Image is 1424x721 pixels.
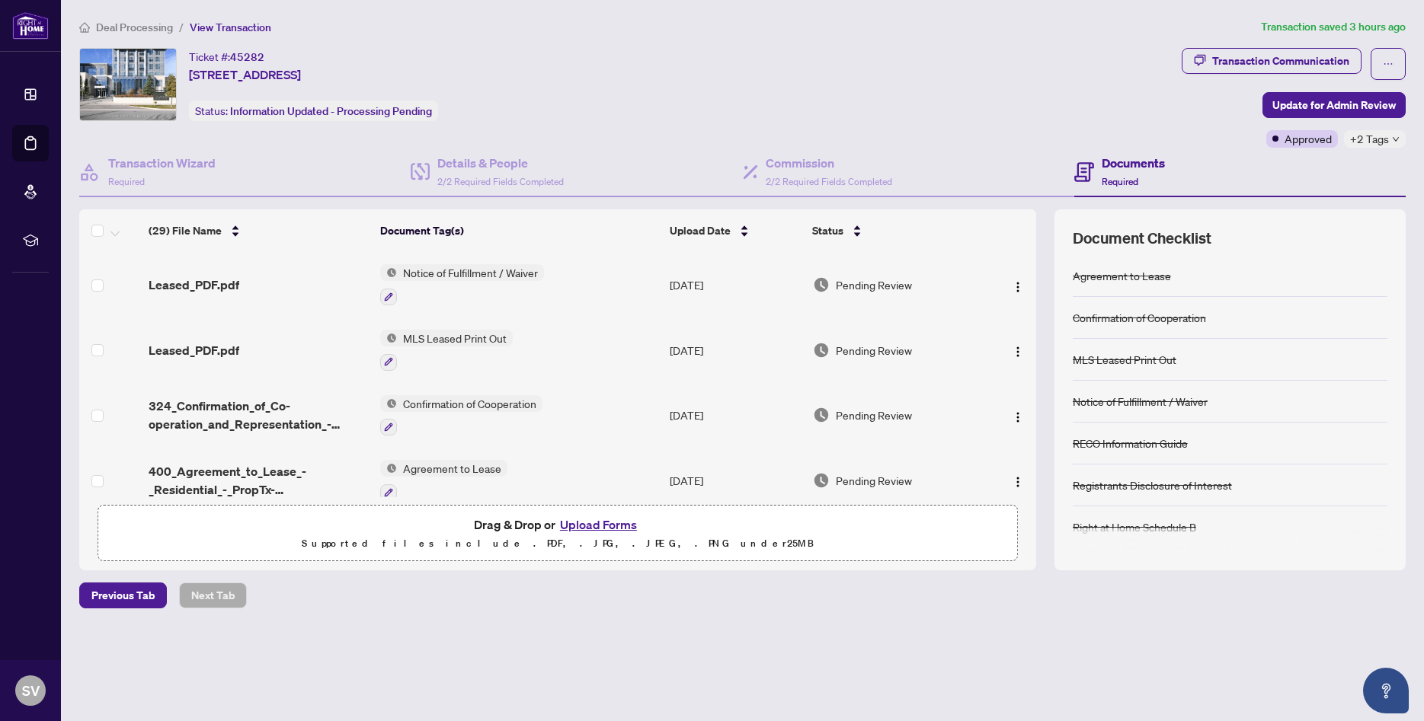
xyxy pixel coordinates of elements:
[179,18,184,36] li: /
[142,209,374,252] th: (29) File Name
[380,264,544,305] button: Status IconNotice of Fulfillment / Waiver
[1392,136,1400,143] span: down
[80,49,176,120] img: IMG-E12301712_1.jpg
[1285,130,1332,147] span: Approved
[806,209,985,252] th: Status
[836,276,912,293] span: Pending Review
[149,341,239,359] span: Leased_PDF.pdf
[107,534,1008,553] p: Supported files include .PDF, .JPG, .JPEG, .PNG under 25 MB
[1073,228,1211,249] span: Document Checklist
[149,462,368,499] span: 400_Agreement_to_Lease_-_Residential_-_PropTx-[PERSON_NAME]-1.pdf
[813,342,830,359] img: Document Status
[380,264,397,281] img: Status Icon
[813,407,830,423] img: Document Status
[108,154,216,172] h4: Transaction Wizard
[1350,130,1389,148] span: +2 Tags
[1212,49,1349,73] div: Transaction Communication
[1272,93,1396,117] span: Update for Admin Review
[1261,18,1406,36] article: Transaction saved 3 hours ago
[397,395,542,412] span: Confirmation of Cooperation
[230,50,264,64] span: 45282
[1102,154,1165,172] h4: Documents
[437,176,564,187] span: 2/2 Required Fields Completed
[812,222,843,239] span: Status
[1012,281,1024,293] img: Logo
[108,176,145,187] span: Required
[12,11,49,40] img: logo
[149,276,239,294] span: Leased_PDF.pdf
[96,21,173,34] span: Deal Processing
[380,330,397,346] img: Status Icon
[1012,346,1024,358] img: Logo
[1006,468,1030,493] button: Logo
[813,276,830,293] img: Document Status
[664,317,807,383] td: [DATE]
[190,21,271,34] span: View Transaction
[1006,338,1030,362] button: Logo
[1073,267,1171,284] div: Agreement to Lease
[1102,176,1138,187] span: Required
[1363,668,1409,713] button: Open asap
[397,264,544,281] span: Notice of Fulfillment / Waiver
[766,176,892,187] span: 2/2 Required Fields Completed
[380,330,513,371] button: Status IconMLS Leased Print Out
[22,680,40,701] span: SV
[374,209,664,252] th: Document Tag(s)
[1262,92,1406,118] button: Update for Admin Review
[766,154,892,172] h4: Commission
[1073,477,1232,493] div: Registrants Disclosure of Interest
[397,330,513,346] span: MLS Leased Print Out
[380,395,542,436] button: Status IconConfirmation of Cooperation
[1182,48,1362,74] button: Transaction Communication
[670,222,731,239] span: Upload Date
[437,154,564,172] h4: Details & People
[1073,351,1176,368] div: MLS Leased Print Out
[1073,435,1188,451] div: RECO Information Guide
[380,395,397,412] img: Status Icon
[98,506,1017,562] span: Drag & Drop orUpload FormsSupported files include .PDF, .JPG, .JPEG, .PNG under25MB
[836,472,912,489] span: Pending Review
[664,209,807,252] th: Upload Date
[189,65,301,84] span: [STREET_ADDRESS]
[1012,411,1024,423] img: Logo
[189,100,438,121] div: Status:
[79,22,90,33] span: home
[189,48,264,65] div: Ticket #:
[1073,393,1208,410] div: Notice of Fulfillment / Waiver
[474,515,642,534] span: Drag & Drop or
[1073,518,1196,535] div: Right at Home Schedule B
[1073,309,1206,326] div: Confirmation of Cooperation
[149,397,368,433] span: 324_Confirmation_of_Co-operation_and_Representation_-_Tenant_Landlord_-_PropTx-[PERSON_NAME].pdf
[1012,476,1024,488] img: Logo
[836,407,912,423] span: Pending Review
[179,582,247,608] button: Next Tab
[149,222,222,239] span: (29) File Name
[836,342,912,359] span: Pending Review
[664,448,807,513] td: [DATE]
[1383,59,1394,69] span: ellipsis
[380,460,507,501] button: Status IconAgreement to Lease
[79,582,167,608] button: Previous Tab
[380,460,397,477] img: Status Icon
[230,104,432,118] span: Information Updated - Processing Pending
[91,583,155,608] span: Previous Tab
[1006,273,1030,297] button: Logo
[664,252,807,317] td: [DATE]
[1006,403,1030,427] button: Logo
[397,460,507,477] span: Agreement to Lease
[813,472,830,489] img: Document Status
[664,383,807,448] td: [DATE]
[555,515,642,534] button: Upload Forms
